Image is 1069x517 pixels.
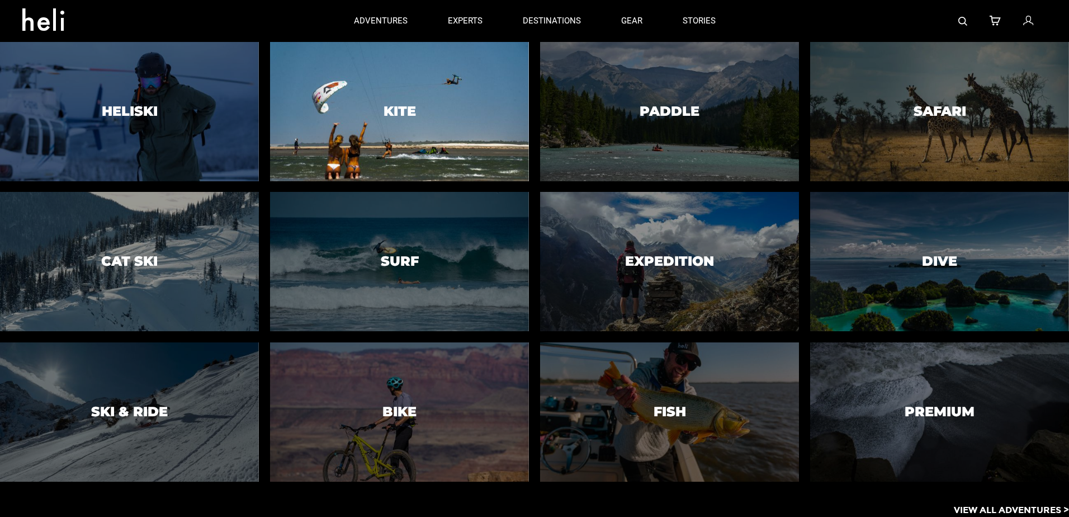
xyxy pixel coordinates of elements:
[640,104,699,119] h3: Paddle
[625,255,714,269] h3: Expedition
[354,15,408,27] p: adventures
[905,405,975,420] h3: Premium
[922,255,957,269] h3: Dive
[381,255,419,269] h3: Surf
[102,104,158,119] h3: Heliski
[958,17,967,26] img: search-bar-icon.svg
[448,15,483,27] p: experts
[382,405,417,420] h3: Bike
[654,405,686,420] h3: Fish
[954,504,1069,517] p: View All Adventures >
[523,15,581,27] p: destinations
[914,104,966,119] h3: Safari
[810,342,1069,482] a: PremiumPremium image
[384,104,416,119] h3: Kite
[91,405,168,420] h3: Ski & Ride
[101,255,158,269] h3: Cat Ski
